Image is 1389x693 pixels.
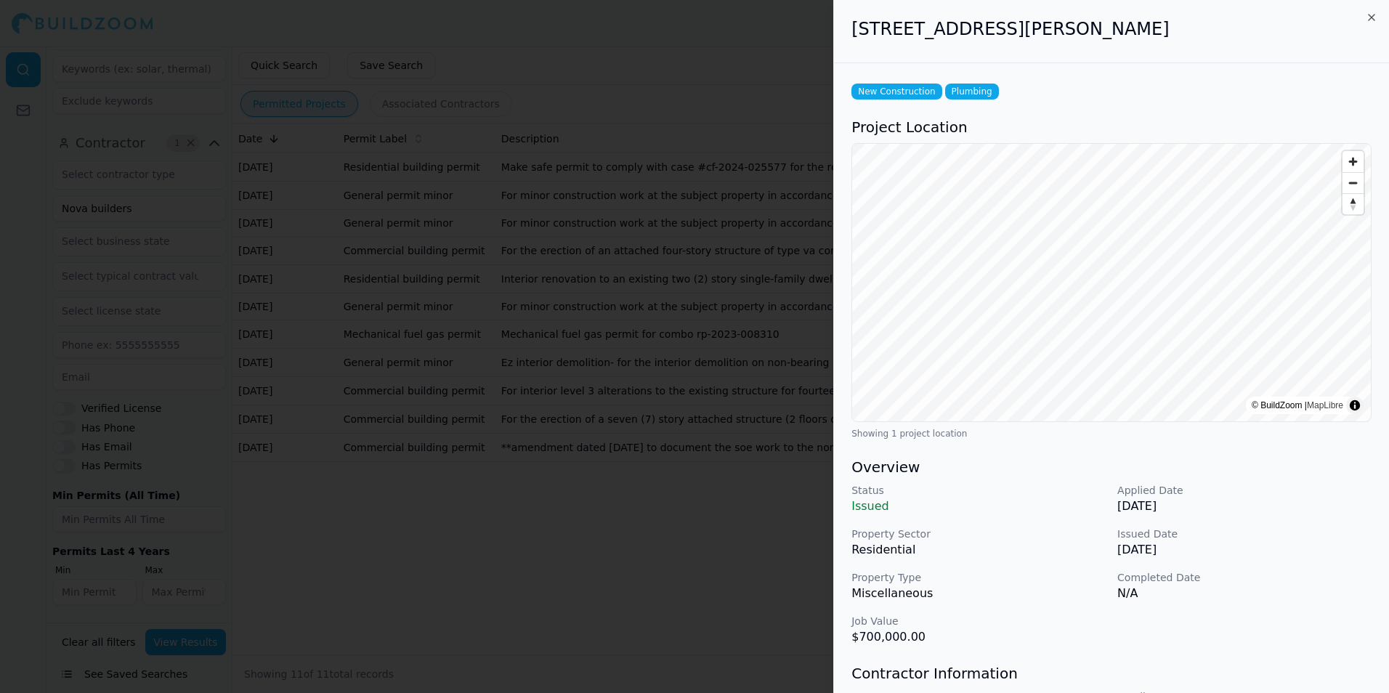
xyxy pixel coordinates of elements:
[851,527,1106,541] p: Property Sector
[851,117,1372,137] h3: Project Location
[1343,193,1364,214] button: Reset bearing to north
[851,541,1106,559] p: Residential
[851,628,1106,646] p: $700,000.00
[851,663,1372,684] h3: Contractor Information
[945,84,999,100] span: Plumbing
[851,585,1106,602] p: Miscellaneous
[1343,172,1364,193] button: Zoom out
[851,17,1372,41] h2: [STREET_ADDRESS][PERSON_NAME]
[1307,400,1343,410] a: MapLibre
[1117,483,1372,498] p: Applied Date
[1117,570,1372,585] p: Completed Date
[1346,397,1364,414] summary: Toggle attribution
[851,614,1106,628] p: Job Value
[1343,151,1364,172] button: Zoom in
[852,144,1371,421] canvas: Map
[1117,585,1372,602] p: N/A
[851,483,1106,498] p: Status
[851,428,1372,439] div: Showing 1 project location
[1117,541,1372,559] p: [DATE]
[851,570,1106,585] p: Property Type
[1252,398,1343,413] div: © BuildZoom |
[851,498,1106,515] p: Issued
[851,457,1372,477] h3: Overview
[851,84,941,100] span: New Construction
[1117,527,1372,541] p: Issued Date
[1117,498,1372,515] p: [DATE]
